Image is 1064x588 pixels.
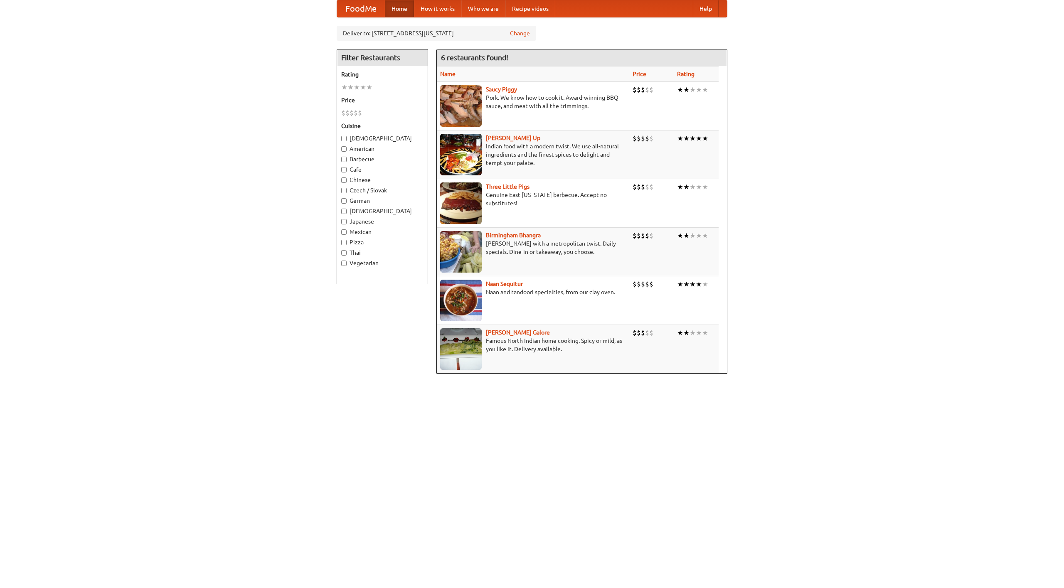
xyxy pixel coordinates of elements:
[341,146,347,152] input: American
[337,49,428,66] h4: Filter Restaurants
[341,96,424,104] h5: Price
[347,83,354,92] li: ★
[633,328,637,337] li: $
[641,231,645,240] li: $
[696,182,702,192] li: ★
[486,329,550,336] a: [PERSON_NAME] Galore
[649,85,653,94] li: $
[649,328,653,337] li: $
[341,250,347,256] input: Thai
[341,136,347,141] input: [DEMOGRAPHIC_DATA]
[341,240,347,245] input: Pizza
[440,85,482,127] img: saucy.jpg
[683,134,690,143] li: ★
[702,231,708,240] li: ★
[486,183,530,190] a: Three Little Pigs
[649,231,653,240] li: $
[649,280,653,289] li: $
[637,231,641,240] li: $
[633,182,637,192] li: $
[690,328,696,337] li: ★
[683,182,690,192] li: ★
[677,85,683,94] li: ★
[641,85,645,94] li: $
[641,328,645,337] li: $
[645,182,649,192] li: $
[354,108,358,118] li: $
[645,280,649,289] li: $
[690,134,696,143] li: ★
[633,85,637,94] li: $
[341,177,347,183] input: Chinese
[341,83,347,92] li: ★
[649,134,653,143] li: $
[696,231,702,240] li: ★
[461,0,505,17] a: Who we are
[337,26,536,41] div: Deliver to: [STREET_ADDRESS][US_STATE]
[341,155,424,163] label: Barbecue
[341,228,424,236] label: Mexican
[341,165,424,174] label: Cafe
[341,167,347,172] input: Cafe
[486,232,541,239] b: Birmingham Bhangra
[440,280,482,321] img: naansequitur.jpg
[645,85,649,94] li: $
[341,261,347,266] input: Vegetarian
[633,231,637,240] li: $
[341,238,424,246] label: Pizza
[341,145,424,153] label: American
[690,231,696,240] li: ★
[440,191,626,207] p: Genuine East [US_STATE] barbecue. Accept no substitutes!
[341,157,347,162] input: Barbecue
[441,54,508,62] ng-pluralize: 6 restaurants found!
[641,182,645,192] li: $
[341,248,424,257] label: Thai
[677,182,683,192] li: ★
[702,280,708,289] li: ★
[341,207,424,215] label: [DEMOGRAPHIC_DATA]
[683,231,690,240] li: ★
[354,83,360,92] li: ★
[696,85,702,94] li: ★
[341,70,424,79] h5: Rating
[341,134,424,143] label: [DEMOGRAPHIC_DATA]
[440,337,626,353] p: Famous North Indian home cooking. Spicy or mild, as you like it. Delivery available.
[637,85,641,94] li: $
[677,328,683,337] li: ★
[341,259,424,267] label: Vegetarian
[341,108,345,118] li: $
[637,182,641,192] li: $
[683,280,690,289] li: ★
[341,122,424,130] h5: Cuisine
[690,85,696,94] li: ★
[677,280,683,289] li: ★
[702,85,708,94] li: ★
[360,83,366,92] li: ★
[350,108,354,118] li: $
[641,134,645,143] li: $
[341,198,347,204] input: German
[696,280,702,289] li: ★
[645,231,649,240] li: $
[440,182,482,224] img: littlepigs.jpg
[440,288,626,296] p: Naan and tandoori specialties, from our clay oven.
[358,108,362,118] li: $
[683,85,690,94] li: ★
[690,280,696,289] li: ★
[486,280,523,287] a: Naan Sequitur
[649,182,653,192] li: $
[341,197,424,205] label: German
[440,328,482,370] img: currygalore.jpg
[690,182,696,192] li: ★
[510,29,530,37] a: Change
[341,219,347,224] input: Japanese
[486,135,540,141] a: [PERSON_NAME] Up
[696,328,702,337] li: ★
[505,0,555,17] a: Recipe videos
[677,71,695,77] a: Rating
[486,86,517,93] a: Saucy Piggy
